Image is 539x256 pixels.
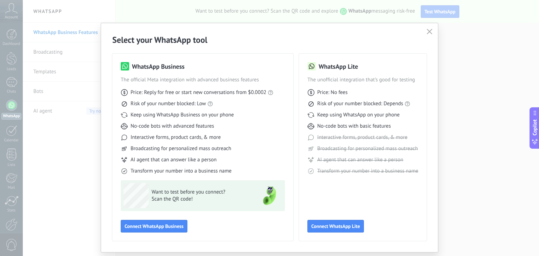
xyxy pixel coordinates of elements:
span: No-code bots with advanced features [131,123,214,130]
span: Risk of your number blocked: Depends [317,100,403,107]
span: AI agent that can answer like a person [131,156,217,163]
span: The official Meta integration with advanced business features [121,76,285,83]
h2: Select your WhatsApp tool [112,34,427,45]
span: Broadcasting for personalized mass outreach [317,145,418,152]
span: Copilot [531,120,538,136]
span: Broadcasting for personalized mass outreach [131,145,231,152]
span: Transform your number into a business name [317,168,418,175]
span: Want to test before you connect? [152,189,254,196]
span: Keep using WhatsApp on your phone [317,112,400,119]
span: Price: Reply for free or start new conversations from $0.0002 [131,89,266,96]
h3: WhatsApp Business [132,62,185,71]
span: Transform your number into a business name [131,168,232,175]
span: AI agent that can answer like a person [317,156,403,163]
h3: WhatsApp Lite [319,62,358,71]
span: Price: No fees [317,89,347,96]
span: Connect WhatsApp Lite [311,224,360,229]
button: Connect WhatsApp Business [121,220,187,233]
img: green-phone.png [257,183,282,208]
span: Scan the QR code! [152,196,254,203]
button: Connect WhatsApp Lite [307,220,364,233]
span: Interactive forms, product cards, & more [317,134,407,141]
span: Risk of your number blocked: Low [131,100,206,107]
span: Keep using WhatsApp Business on your phone [131,112,234,119]
span: No-code bots with basic features [317,123,391,130]
span: The unofficial integration that’s good for testing [307,76,418,83]
span: Connect WhatsApp Business [125,224,184,229]
span: Interactive forms, product cards, & more [131,134,221,141]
